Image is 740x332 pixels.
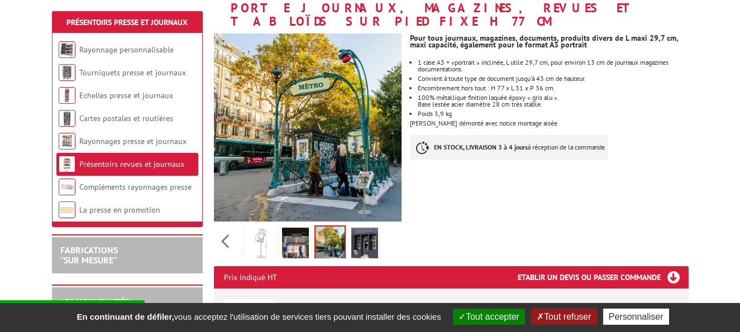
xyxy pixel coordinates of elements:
div: [PERSON_NAME] démonté avec notice montage aisée [410,28,696,171]
p: Prix indiqué HT [224,266,277,288]
li: Encombrement hors tout : H 77 x L 31 x P 36 cm. [418,85,688,92]
span: vous acceptez l'utilisation de services tiers pouvant installer des cookies [71,312,446,321]
a: Compléments rayonnages presse [79,182,192,192]
img: Tourniquets presse et journaux [59,64,75,81]
button: Tout refuser [531,309,596,325]
button: Tout accepter [453,309,525,325]
strong: EN STOCK, LIVRAISON 3 à 4 jours [434,143,528,151]
img: porte_journaux_magazines_maxi_format_a3_sur_pied_fixe_22351808_4.jpg [316,227,345,261]
a: Rayonnage personnalisable [79,45,174,55]
a: LES NOUVEAUTÉS [60,296,129,307]
img: Compléments rayonnages presse [59,179,75,195]
strong: Pour tous journaux, magazines, documents, produits divers de L maxi 29,7 cm, maxi capacité, égale... [410,33,678,50]
img: 22351808_dessin.jpg [247,228,274,262]
li: 100% métallique finition laquée époxy « gris alu ». Base lestée acier diamètre 28 cm très stable. [418,94,688,108]
img: Présentoirs revues et journaux [59,156,75,172]
strong: En continuant de défiler, [77,312,174,321]
p: à réception de la commande [410,135,608,160]
li: Convient à toute type de document jusqu’à 43 cm de hauteur. [418,75,688,82]
h3: Etablir un devis ou passer commande [518,266,689,288]
a: Présentoirs revues et journaux [79,159,184,169]
img: Rayonnages presse et journaux [59,133,75,150]
div: Porte Journaux & magazines Maxi format A3+ sur pied fixe H 77 cm - [302,300,679,312]
img: Rayonnage personnalisable [59,41,75,58]
span: Réf.22351808 [566,300,621,311]
span: Previous [219,232,230,251]
img: Cartes postales et routières [59,110,75,127]
img: porte_journaux_magazines_maxi_format_a3_sur_pied_fixe_22351808_5.jpg [351,228,378,262]
img: La presse en promotion [59,201,75,218]
img: porte_journaux_magazines_maxi_format_a3_sur_pied_fixe_22351808_3.jpg [282,228,309,262]
img: Echelles presse et journaux [59,87,75,104]
a: La presse en promotion [79,205,160,215]
li: Poids 3,9 kg [418,110,688,117]
img: porte_journaux_magazines_maxi_format_a3_sur_pied_fixe_22351808_4.jpg [214,33,402,222]
a: Cartes postales et routières [79,113,173,123]
a: Echelles presse et journaux [79,90,173,100]
a: Tourniquets presse et journaux [79,68,186,78]
li: 1 case A3 + «portrait » inclinée, L utile 29,7 cm, pour environ 13 cm de journaux magazines docum... [418,59,688,73]
a: Rayonnages presse et journaux [79,136,187,146]
button: Personnaliser (fenêtre modale) [603,309,669,325]
a: Présentoirs Presse et Journaux [66,17,188,27]
a: FABRICATIONS"Sur Mesure" [60,244,118,266]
